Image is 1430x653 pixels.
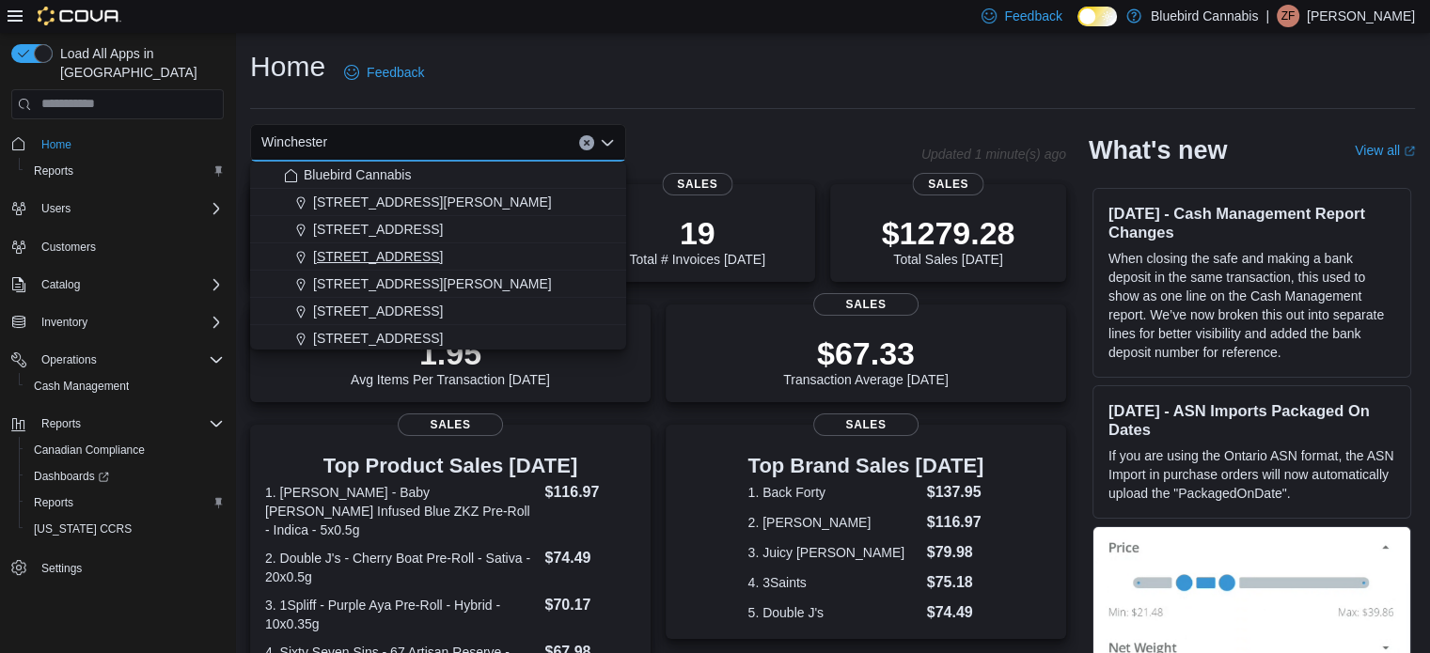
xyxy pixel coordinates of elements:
dt: 5. Double J's [748,603,919,622]
span: Reports [26,491,224,514]
a: Canadian Compliance [26,439,152,461]
h3: [DATE] - ASN Imports Packaged On Dates [1108,401,1395,439]
button: Canadian Compliance [19,437,231,463]
button: Inventory [4,309,231,335]
span: Reports [26,160,224,182]
h1: Home [250,48,325,86]
dt: 1. [PERSON_NAME] - Baby [PERSON_NAME] Infused Blue ZKZ Pre-Roll - Indica - 5x0.5g [265,483,537,539]
p: 1.95 [351,334,550,372]
button: Reports [4,411,231,437]
button: Clear input [579,135,594,150]
p: | [1265,5,1269,27]
a: Customers [34,236,103,258]
span: Customers [41,240,96,255]
button: [STREET_ADDRESS] [250,325,626,352]
span: Operations [41,352,97,367]
span: Feedback [367,63,424,82]
button: Operations [4,347,231,373]
div: Zoie Fratarcangeli [1277,5,1299,27]
button: Catalog [4,272,231,298]
dt: 2. [PERSON_NAME] [748,513,919,532]
dd: $116.97 [544,481,635,504]
button: Users [4,195,231,222]
button: Customers [4,233,231,260]
button: Users [34,197,78,220]
button: Settings [4,553,231,581]
dt: 3. Juicy [PERSON_NAME] [748,543,919,562]
button: Operations [34,349,104,371]
span: [STREET_ADDRESS] [313,329,443,348]
a: Reports [26,160,81,182]
div: Total # Invoices [DATE] [629,214,764,267]
button: [US_STATE] CCRS [19,516,231,542]
button: [STREET_ADDRESS][PERSON_NAME] [250,271,626,298]
p: Bluebird Cannabis [1151,5,1258,27]
dt: 2. Double J's - Cherry Boat Pre-Roll - Sativa - 20x0.5g [265,549,537,586]
span: Feedback [1004,7,1061,25]
span: Sales [813,293,919,316]
span: Dark Mode [1077,26,1078,27]
button: Reports [34,412,88,435]
span: Sales [813,413,919,436]
span: Cash Management [34,379,129,394]
span: ZF [1281,5,1296,27]
span: Reports [34,163,73,179]
span: Operations [34,349,224,371]
a: View allExternal link [1355,143,1415,158]
a: Cash Management [26,375,136,397]
button: [STREET_ADDRESS] [250,298,626,325]
span: Home [41,137,71,152]
a: Reports [26,491,81,514]
h3: Top Product Sales [DATE] [265,455,636,477]
p: [PERSON_NAME] [1307,5,1415,27]
dt: 4. 3Saints [748,573,919,592]
span: Bluebird Cannabis [304,165,411,184]
div: Transaction Average [DATE] [783,334,949,387]
span: Users [34,197,224,220]
span: Dashboards [26,465,224,488]
a: Settings [34,557,89,580]
span: Washington CCRS [26,518,224,540]
a: Dashboards [19,463,231,490]
p: $67.33 [783,334,949,372]
span: Canadian Compliance [34,443,145,458]
dd: $75.18 [927,571,984,594]
h3: Top Brand Sales [DATE] [748,455,984,477]
p: If you are using the Ontario ASN format, the ASN Import in purchase orders will now automatically... [1108,446,1395,503]
p: 19 [629,214,764,252]
span: [STREET_ADDRESS] [313,247,443,266]
dd: $70.17 [544,594,635,616]
span: Sales [913,173,983,195]
p: $1279.28 [882,214,1015,252]
div: Choose from the following options [250,162,626,516]
button: [STREET_ADDRESS] [250,243,626,271]
span: Customers [34,235,224,258]
button: Reports [19,158,231,184]
dt: 1. Back Forty [748,483,919,502]
div: Total Sales [DATE] [882,214,1015,267]
button: Bluebird Cannabis [250,162,626,189]
input: Dark Mode [1077,7,1117,26]
span: Reports [34,495,73,510]
span: Sales [398,413,503,436]
dd: $79.98 [927,541,984,564]
button: Reports [19,490,231,516]
p: When closing the safe and making a bank deposit in the same transaction, this used to show as one... [1108,249,1395,362]
svg: External link [1404,146,1415,157]
a: [US_STATE] CCRS [26,518,139,540]
span: [STREET_ADDRESS] [313,220,443,239]
button: Home [4,131,231,158]
span: [STREET_ADDRESS] [313,302,443,320]
button: Cash Management [19,373,231,399]
span: Inventory [41,315,87,330]
span: Reports [34,412,224,435]
span: Winchester [261,131,327,153]
button: Catalog [34,273,87,296]
div: Avg Items Per Transaction [DATE] [351,334,550,387]
span: Dashboards [34,469,109,484]
h2: What's new [1089,135,1227,165]
dd: $137.95 [927,481,984,504]
span: Cash Management [26,375,224,397]
button: [STREET_ADDRESS][PERSON_NAME] [250,189,626,216]
span: Catalog [41,277,80,292]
